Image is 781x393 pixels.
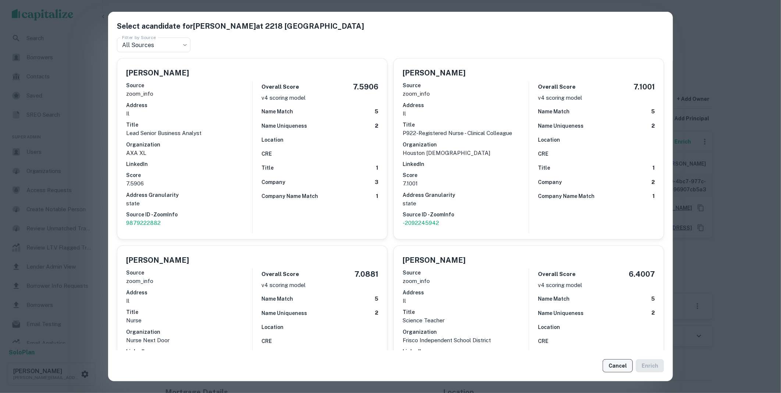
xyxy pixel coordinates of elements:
[403,149,529,157] p: Houston [DEMOGRAPHIC_DATA]
[652,122,655,130] h6: 2
[261,83,299,91] h6: Overall Score
[403,297,529,305] p: il
[126,129,252,138] p: Lead Senior Business Analyst
[261,164,274,172] h6: Title
[354,269,378,280] h5: 7.0881
[403,81,529,89] h6: Source
[122,34,156,40] label: Filter by Source
[126,171,252,179] h6: Score
[126,149,252,157] p: AXA XL
[652,192,655,201] h6: 1
[117,38,190,52] div: All Sources
[651,295,655,303] h6: 5
[126,199,252,208] p: state
[652,164,655,172] h6: 1
[126,269,252,277] h6: Source
[261,295,293,303] h6: Name Match
[538,136,560,144] h6: Location
[126,336,252,345] p: Nurse Next Door
[126,109,252,118] p: il
[261,281,378,289] p: v4 scoring model
[126,219,252,227] a: 9879222882
[375,107,378,116] h6: 5
[126,101,252,109] h6: Address
[634,81,655,92] h5: 7.1001
[403,160,529,168] h6: LinkedIn
[403,101,529,109] h6: Address
[538,83,575,91] h6: Overall Score
[375,122,378,130] h6: 2
[126,67,189,78] h5: [PERSON_NAME]
[403,308,529,316] h6: Title
[603,359,633,372] button: Cancel
[126,141,252,149] h6: Organization
[126,121,252,129] h6: Title
[261,337,272,345] h6: CRE
[403,269,529,277] h6: Source
[261,192,318,200] h6: Company Name Match
[403,171,529,179] h6: Score
[744,334,781,369] iframe: Chat Widget
[403,191,529,199] h6: Address Granularity
[538,94,655,102] p: v4 scoring model
[117,21,664,32] h5: Select a candidate for [PERSON_NAME] at 2218 [GEOGRAPHIC_DATA]
[126,308,252,316] h6: Title
[538,150,548,158] h6: CRE
[403,109,529,118] p: il
[126,297,252,305] p: il
[126,255,189,266] h5: [PERSON_NAME]
[126,288,252,297] h6: Address
[538,192,595,200] h6: Company Name Match
[375,178,378,187] h6: 3
[403,129,529,138] p: P922-Registered Nurse - Clinical Colleague
[261,309,307,317] h6: Name Uniqueness
[403,89,529,98] p: zoom_info
[538,295,570,303] h6: Name Match
[651,107,655,116] h6: 5
[126,328,252,336] h6: Organization
[403,210,529,219] h6: Source ID - ZoomInfo
[126,89,252,98] p: zoom_info
[403,141,529,149] h6: Organization
[403,121,529,129] h6: Title
[403,277,529,286] p: zoom_info
[403,255,466,266] h5: [PERSON_NAME]
[538,309,584,317] h6: Name Uniqueness
[538,164,550,172] h6: Title
[126,316,252,325] p: Nurse
[261,178,285,186] h6: Company
[126,210,252,219] h6: Source ID - ZoomInfo
[353,81,378,92] h5: 7.5906
[375,295,378,303] h6: 5
[403,219,529,227] a: -2092245942
[538,270,575,279] h6: Overall Score
[403,347,529,355] h6: LinkedIn
[538,122,584,130] h6: Name Uniqueness
[538,178,562,186] h6: Company
[629,269,655,280] h5: 6.4007
[375,309,378,317] h6: 2
[261,122,307,130] h6: Name Uniqueness
[403,288,529,297] h6: Address
[538,107,570,116] h6: Name Match
[126,191,252,199] h6: Address Granularity
[261,107,293,116] h6: Name Match
[126,277,252,286] p: zoom_info
[538,337,548,345] h6: CRE
[376,164,378,172] h6: 1
[652,309,655,317] h6: 2
[403,199,529,208] p: state
[403,316,529,325] p: Science Teacher
[261,150,272,158] h6: CRE
[261,136,283,144] h6: Location
[652,178,655,187] h6: 2
[403,336,529,345] p: Frisco Independent School District
[261,323,283,331] h6: Location
[403,179,529,188] p: 7.1001
[126,179,252,188] p: 7.5906
[376,192,378,201] h6: 1
[538,323,560,331] h6: Location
